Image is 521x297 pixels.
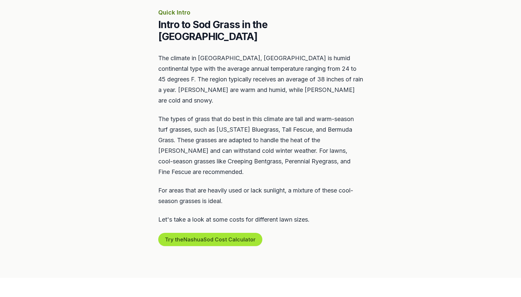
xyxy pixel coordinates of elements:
[158,8,363,17] p: Quick Intro
[158,185,363,206] p: For areas that are heavily used or lack sunlight, a mixture of these cool-season grasses is ideal.
[158,53,363,106] p: The climate in [GEOGRAPHIC_DATA], [GEOGRAPHIC_DATA] is humid continental type with the average an...
[158,214,363,225] p: Let's take a look at some costs for different lawn sizes.
[158,233,262,246] button: Try theNashuaSod Cost Calculator
[158,114,363,177] p: The types of grass that do best in this climate are tall and warm-season turf grasses, such as [U...
[158,19,363,42] h2: Intro to Sod Grass in the [GEOGRAPHIC_DATA]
